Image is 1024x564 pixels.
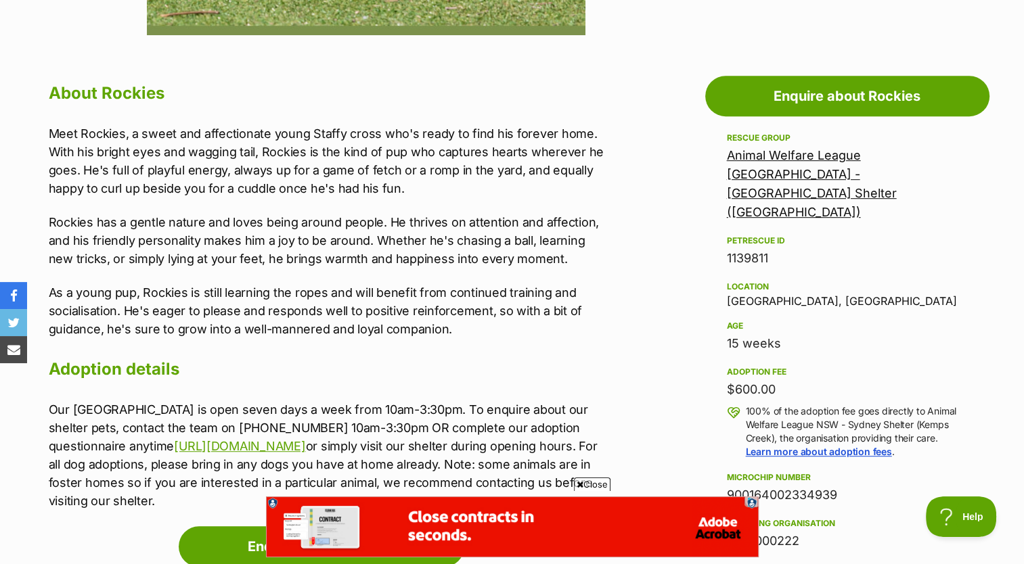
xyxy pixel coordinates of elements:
[727,133,968,143] div: Rescue group
[727,148,897,219] a: Animal Welfare League [GEOGRAPHIC_DATA] - [GEOGRAPHIC_DATA] Shelter ([GEOGRAPHIC_DATA])
[727,321,968,331] div: Age
[266,496,759,557] iframe: Advertisement
[49,400,608,510] p: Our [GEOGRAPHIC_DATA] is open seven days a week from 10am-3:30pm. To enquire about our shelter pe...
[727,367,968,377] div: Adoption fee
[727,380,968,399] div: $600.00
[174,439,305,453] a: [URL][DOMAIN_NAME]
[574,477,610,491] span: Close
[727,472,968,483] div: Microchip number
[49,78,608,108] h2: About Rockies
[49,354,608,384] h2: Adoption details
[49,283,608,338] p: As a young pup, Rockies is still learning the ropes and will benefit from continued training and ...
[746,446,892,457] a: Learn more about adoption fees
[926,496,997,537] iframe: Help Scout Beacon - Open
[727,235,968,246] div: PetRescue ID
[727,486,968,504] div: 900164002334939
[727,281,968,292] div: Location
[727,249,968,268] div: 1139811
[727,334,968,353] div: 15 weeks
[727,532,968,550] div: R251000222
[705,76,989,116] a: Enquire about Rockies
[746,404,968,459] p: 100% of the adoption fee goes directly to Animal Welfare League NSW - Sydney Shelter (Kemps Creek...
[727,279,968,307] div: [GEOGRAPHIC_DATA], [GEOGRAPHIC_DATA]
[49,213,608,268] p: Rockies has a gentle nature and loves being around people. He thrives on attention and affection,...
[727,518,968,529] div: Rehoming organisation
[49,124,608,197] p: Meet Rockies, a sweet and affectionate young Staffy cross who's ready to find his forever home. W...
